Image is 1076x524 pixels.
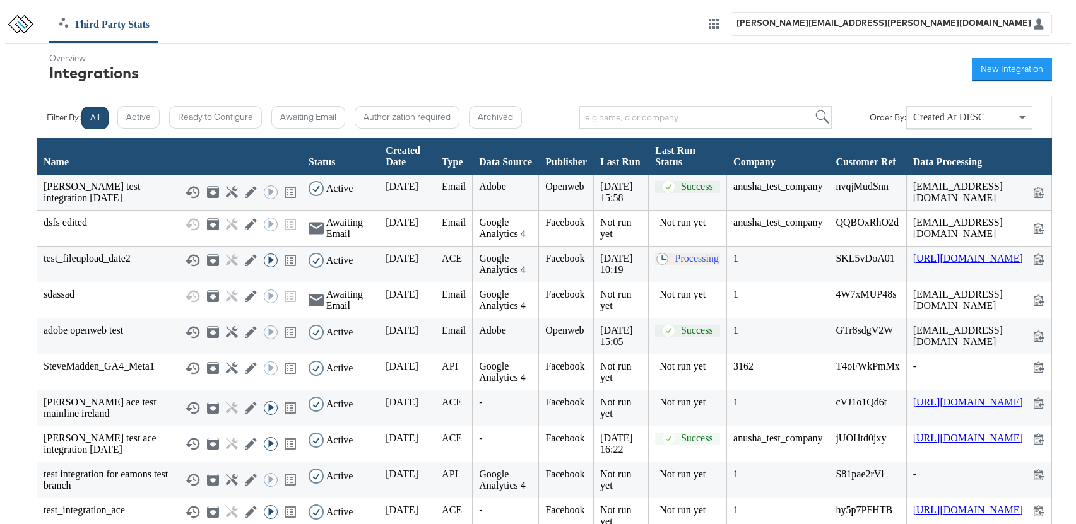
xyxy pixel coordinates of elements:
span: anusha_test_company [733,181,822,192]
span: [DATE] [386,433,418,443]
input: e.g name,id or company [579,106,832,129]
button: Active [117,106,160,129]
div: SteveMadden_GA4_Meta1 [44,361,295,376]
svg: View missing tracking codes [283,472,298,487]
div: - [913,361,1045,373]
div: Not run yet [659,361,720,372]
span: [DATE] [386,469,418,479]
div: Success [681,433,713,445]
div: Order By: [870,112,906,122]
span: 1 [733,397,738,407]
div: Not run yet [659,289,720,300]
th: Created Date [379,138,435,174]
span: nvqjMudSnn [836,181,889,192]
div: dsfs edited [44,217,295,232]
span: Email [442,181,466,192]
span: - [479,433,482,443]
span: Email [442,289,466,300]
a: [URL][DOMAIN_NAME] [913,504,1023,516]
span: anusha_test_company [733,217,822,228]
span: Adobe [479,325,506,335]
div: [EMAIL_ADDRESS][DOMAIN_NAME] [913,325,1045,347]
svg: View missing tracking codes [283,185,298,200]
span: 1 [733,469,738,479]
div: [PERSON_NAME][EMAIL_ADDRESS][PERSON_NAME][DOMAIN_NAME] [736,18,1031,28]
span: jUOHtd0jxy [836,433,886,443]
div: Active [326,255,353,266]
div: sdassad [44,289,295,304]
div: Not run yet [659,217,720,228]
span: cVJ1o1Qd6t [836,397,887,407]
div: test integration for eamons test branch [44,469,295,491]
span: GTr8sdgV2W [836,325,893,335]
div: Success [681,325,713,337]
button: Ready to Configure [169,106,262,129]
div: [PERSON_NAME] ace test mainline ireland [44,397,295,419]
th: Data Processing [906,138,1051,174]
button: All [81,107,109,129]
span: Not run yet [600,397,631,419]
span: Google Analytics 4 [479,361,525,383]
span: Email [442,325,466,335]
svg: View missing tracking codes [283,361,298,376]
span: Not run yet [600,469,631,491]
span: Google Analytics 4 [479,289,525,311]
span: 1 [733,253,738,264]
span: - [479,504,482,515]
span: QQBOxRhO2d [836,217,899,228]
div: Active [326,363,353,374]
th: Type [435,138,473,174]
div: [EMAIL_ADDRESS][DOMAIN_NAME] [913,217,1045,240]
span: Google Analytics 4 [479,469,525,491]
button: New Integration [972,58,1052,81]
span: Facebook [545,504,584,515]
span: ACE [442,433,462,443]
div: [PERSON_NAME] test ace integration [DATE] [44,433,295,455]
div: Active [326,399,353,410]
svg: View missing tracking codes [283,436,298,451]
span: [DATE] [386,504,418,515]
span: 4W7xMUP48s [836,289,896,300]
span: Email [442,217,466,228]
button: Authorization required [355,106,459,129]
div: Not run yet [659,469,720,480]
span: [DATE] [386,289,418,300]
button: Awaiting Email [271,106,345,129]
div: Active [326,327,353,338]
span: API [442,469,458,479]
th: Status [302,138,379,174]
span: Openweb [545,181,584,192]
span: [DATE] [386,397,418,407]
span: - [479,397,482,407]
span: Facebook [545,217,584,228]
div: Active [326,183,353,194]
span: Adobe [479,181,506,192]
th: Name [37,138,302,174]
span: Openweb [545,325,584,335]
span: Google Analytics 4 [479,217,525,239]
span: T4oFWkPmMx [836,361,899,371]
span: [DATE] 16:22 [600,433,633,455]
th: Data Source [473,138,539,174]
span: Facebook [545,433,584,443]
div: Success [681,181,713,193]
a: [URL][DOMAIN_NAME] [913,433,1023,445]
span: Facebook [545,469,584,479]
span: 1 [733,504,738,515]
span: Google Analytics 4 [479,253,525,275]
th: Company [727,138,829,174]
span: Facebook [545,253,584,264]
div: Filter By: [47,112,81,122]
span: 1 [733,289,738,300]
div: [EMAIL_ADDRESS][DOMAIN_NAME] [913,181,1045,204]
svg: View missing tracking codes [283,253,298,268]
span: Created At DESC [913,112,985,122]
span: [DATE] [386,361,418,371]
span: [DATE] [386,181,418,192]
button: Archived [469,106,522,129]
span: [DATE] 10:19 [600,253,633,275]
span: Facebook [545,397,584,407]
div: Awaiting Email [326,217,372,240]
svg: View missing tracking codes [283,325,298,340]
div: Not run yet [659,504,720,516]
